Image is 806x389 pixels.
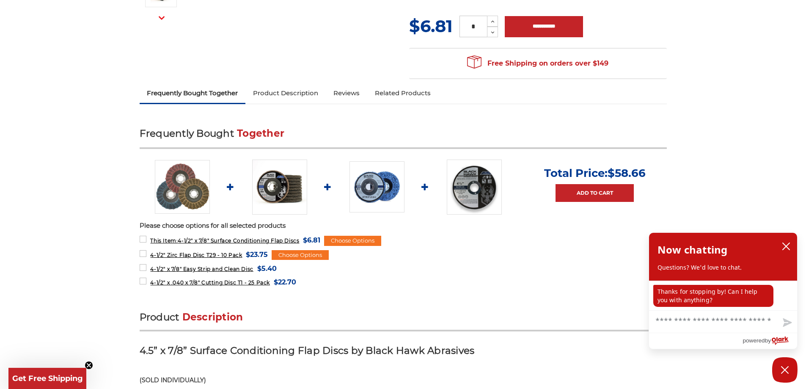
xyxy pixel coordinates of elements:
[150,279,270,286] span: 4-1/2" x .040 x 7/8" Cutting Disc T1 - 25 Pack
[779,240,793,253] button: close chatbox
[140,345,475,356] strong: 4.5” x 7/8” Surface Conditioning Flap Discs by Black Hawk Abrasives
[326,84,367,102] a: Reviews
[151,9,172,27] button: Next
[608,166,646,180] span: $58.66
[776,313,797,333] button: Send message
[772,357,798,383] button: Close Chatbox
[140,127,234,139] span: Frequently Bought
[182,311,243,323] span: Description
[467,55,608,72] span: Free Shipping on orders over $149
[140,311,179,323] span: Product
[246,249,268,260] span: $23.75
[237,127,284,139] span: Together
[140,221,667,231] p: Please choose options for all selected products
[544,166,646,180] p: Total Price:
[150,252,242,258] span: 4-1/2" Zirc Flap Disc T29 - 10 Pack
[257,263,277,274] span: $5.40
[150,237,299,244] span: 4-1/2" x 7/8" Surface Conditioning Flap Discs
[556,184,634,202] a: Add to Cart
[272,250,329,260] div: Choose Options
[657,263,789,272] p: Questions? We'd love to chat.
[657,241,727,258] h2: Now chatting
[245,84,326,102] a: Product Description
[155,160,210,214] img: Scotch brite flap discs
[150,266,253,272] span: 4-1/2" x 7/8" Easy Strip and Clean Disc
[324,236,381,246] div: Choose Options
[85,361,93,370] button: Close teaser
[8,368,86,389] div: Get Free ShippingClose teaser
[743,333,797,349] a: Powered by Olark
[150,237,178,244] strong: This Item:
[765,335,771,346] span: by
[303,235,320,246] span: $6.81
[649,232,798,349] div: olark chatbox
[140,376,206,384] strong: (SOLD INDIVIDUALLY)
[140,84,246,102] a: Frequently Bought Together
[743,335,765,346] span: powered
[12,374,83,383] span: Get Free Shipping
[649,281,797,310] div: chat
[653,285,773,307] p: Thanks for stopping by! Can I help you with anything?
[274,276,296,288] span: $22.70
[367,84,438,102] a: Related Products
[409,16,453,36] span: $6.81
